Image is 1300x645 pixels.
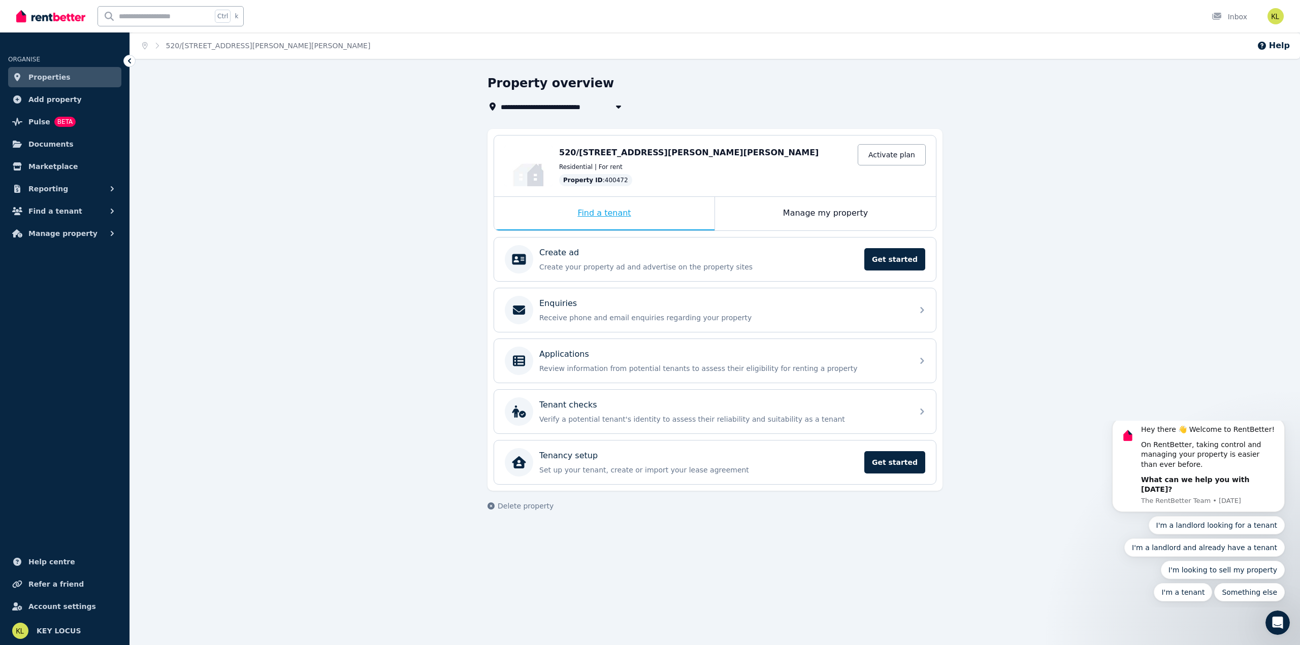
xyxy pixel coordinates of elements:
a: Activate plan [858,144,926,165]
span: Pulse [28,116,50,128]
a: Marketplace [8,156,121,177]
p: Tenant checks [539,399,597,411]
span: Get started [864,248,925,270]
button: Quick reply: I'm a landlord and already have a tenant [27,118,188,136]
div: Message content [44,4,180,74]
span: KEY LOCUS [37,625,81,637]
span: 520/[STREET_ADDRESS][PERSON_NAME][PERSON_NAME] [559,148,819,157]
p: Create your property ad and advertise on the property sites [539,262,858,272]
a: Add property [8,89,121,110]
span: Refer a friend [28,578,84,590]
p: Message from The RentBetter Team, sent 3d ago [44,76,180,85]
a: 520/[STREET_ADDRESS][PERSON_NAME][PERSON_NAME] [166,42,371,50]
h1: Property overview [487,75,614,91]
img: Profile image for The RentBetter Team [23,7,39,23]
p: Receive phone and email enquiries regarding your property [539,313,907,323]
button: Manage property [8,223,121,244]
span: Properties [28,71,71,83]
span: k [235,12,238,20]
span: Account settings [28,600,96,613]
span: BETA [54,117,76,127]
div: : 400472 [559,174,632,186]
a: ApplicationsReview information from potential tenants to assess their eligibility for renting a p... [494,339,936,383]
a: Documents [8,134,121,154]
img: KEY LOCUS [1267,8,1284,24]
p: Create ad [539,247,579,259]
p: Enquiries [539,297,577,310]
span: Get started [864,451,925,473]
span: Ctrl [215,10,231,23]
button: Quick reply: I'm a tenant [57,162,115,181]
span: Property ID [563,176,603,184]
p: Set up your tenant, create or import your lease agreement [539,465,858,475]
b: What can we help you with [DATE]? [44,55,152,73]
img: KEY LOCUS [12,623,28,639]
button: Quick reply: Something else [117,162,188,181]
span: Residential | For rent [559,163,623,171]
iframe: Intercom notifications message [1097,421,1300,607]
button: Quick reply: I'm looking to sell my property [64,140,188,158]
a: Properties [8,67,121,87]
span: Manage property [28,227,97,240]
img: RentBetter [16,9,85,24]
a: Refer a friend [8,574,121,594]
button: Reporting [8,179,121,199]
button: Find a tenant [8,201,121,221]
a: PulseBETA [8,112,121,132]
div: Hey there 👋 Welcome to RentBetter! [44,4,180,14]
span: ORGANISE [8,56,40,63]
button: Help [1257,40,1290,52]
button: Quick reply: I'm a landlord looking for a tenant [52,95,188,114]
span: Documents [28,138,74,150]
span: Find a tenant [28,205,82,217]
div: Quick reply options [15,95,188,181]
p: Applications [539,348,589,360]
div: Manage my property [715,197,936,230]
a: Create adCreate your property ad and advertise on the property sitesGet started [494,237,936,281]
a: Tenancy setupSet up your tenant, create or import your lease agreementGet started [494,440,936,484]
a: Tenant checksVerify a potential tenant's identity to assess their reliability and suitability as ... [494,390,936,433]
a: Help centre [8,552,121,572]
iframe: Intercom live chat [1265,610,1290,635]
span: Add property [28,93,82,106]
div: On RentBetter, taking control and managing your property is easier than ever before. [44,19,180,49]
p: Verify a potential tenant's identity to assess their reliability and suitability as a tenant [539,414,907,424]
div: Find a tenant [494,197,714,230]
p: Tenancy setup [539,450,598,462]
div: Inbox [1212,12,1247,22]
span: Help centre [28,556,75,568]
button: Delete property [487,501,554,511]
span: Marketplace [28,160,78,173]
p: Review information from potential tenants to assess their eligibility for renting a property [539,363,907,374]
span: Delete property [498,501,554,511]
span: Reporting [28,183,68,195]
nav: Breadcrumb [130,32,382,59]
a: EnquiriesReceive phone and email enquiries regarding your property [494,288,936,332]
a: Account settings [8,596,121,617]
